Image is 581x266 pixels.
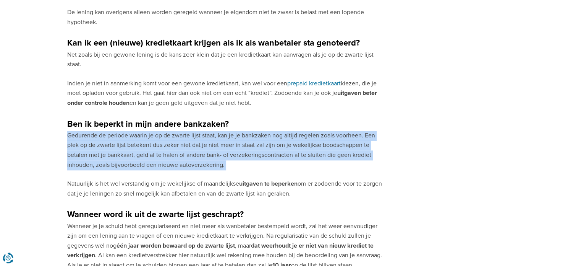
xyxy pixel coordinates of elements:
strong: uitgaven te beperken [239,180,298,188]
p: De lening kan overigens alleen worden geregeld wanneer je eigendom niet te zwaar is belast met ee... [67,8,384,27]
strong: één jaar worden bewaard op de zwarte lijst [117,242,235,250]
p: Net zoals bij een gewone lening is de kans zeer klein dat je een kredietkaart kan aanvragen als j... [67,50,384,70]
strong: Ben ik beperkt in mijn andere bankzaken? [67,119,229,129]
strong: Wanneer word ik uit de zwarte lijst geschrapt? [67,209,244,220]
p: Natuurlijk is het wel verstandig om je wekelijkse of maandelijkse om er zodoende voor te zorgen d... [67,179,384,199]
p: Indien je niet in aanmerking komt voor een gewone kredietkaart, kan wel voor een kiezen, die je m... [67,79,384,108]
strong: Kan ik een (nieuwe) kredietkaart krijgen als ik als wanbetaler sta genoteerd? [67,38,360,48]
p: Gedurende de periode waarin je op de zwarte lijst staat, kan je je bankzaken nog altijd regelen z... [67,131,384,170]
a: prepaid kredietkaart [287,80,341,87]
